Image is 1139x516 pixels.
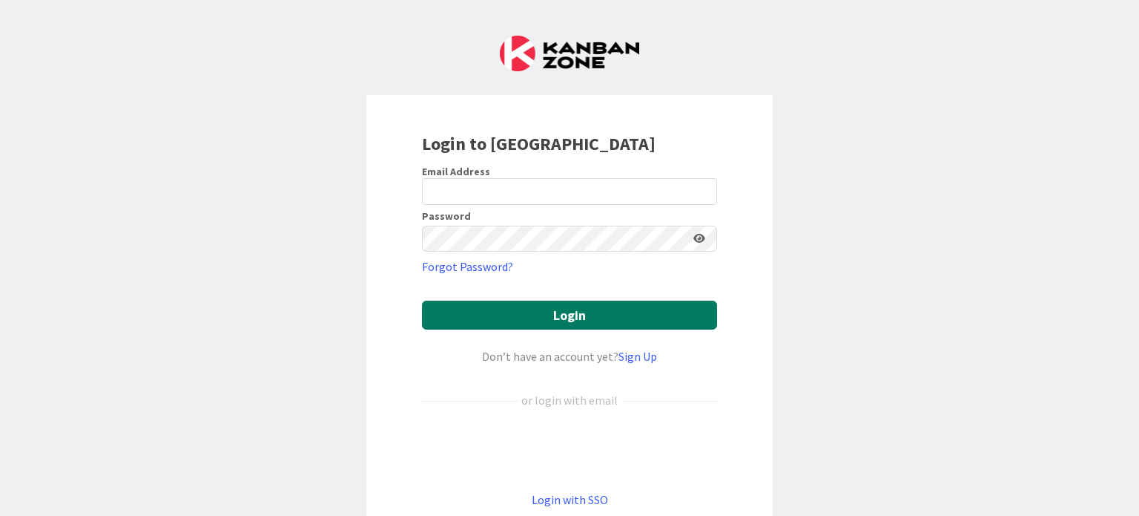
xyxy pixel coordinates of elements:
label: Email Address [422,165,490,178]
div: Don’t have an account yet? [422,347,717,365]
img: Kanban Zone [500,36,639,71]
div: or login with email [518,391,621,409]
iframe: Sign in with Google Button [415,434,724,466]
a: Forgot Password? [422,258,513,275]
a: Sign Up [618,349,657,364]
b: Login to [GEOGRAPHIC_DATA] [422,132,656,155]
label: Password [422,211,471,221]
a: Login with SSO [532,492,608,507]
button: Login [422,301,717,330]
